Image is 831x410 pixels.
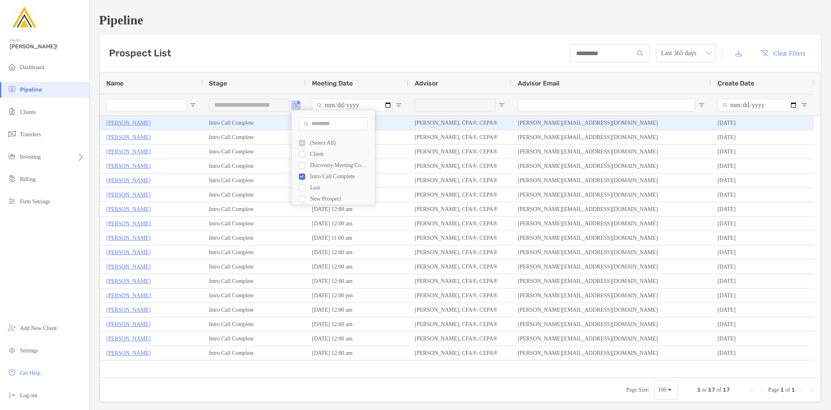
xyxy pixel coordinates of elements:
div: [PERSON_NAME][EMAIL_ADDRESS][DOMAIN_NAME] [511,289,711,303]
div: [DATE] 11:00 am [306,231,408,245]
div: [PERSON_NAME][EMAIL_ADDRESS][DOMAIN_NAME] [511,173,711,187]
img: investing icon [7,151,17,161]
div: Client [310,151,370,157]
img: pipeline icon [7,84,17,94]
div: [DATE] [711,173,814,187]
div: Filter List [292,137,375,216]
div: [DATE] 12:00 am [306,303,408,317]
div: New Prospect [310,196,370,202]
a: [PERSON_NAME] [106,319,151,329]
img: settings icon [7,345,17,355]
span: Dashboard [20,64,44,70]
div: [PERSON_NAME][EMAIL_ADDRESS][DOMAIN_NAME] [511,317,711,331]
div: [DATE] 12:00 am [306,274,408,288]
div: Intro Call Complete [203,346,306,360]
div: Lost [310,185,370,191]
span: Settings [20,348,38,354]
div: Intro Call Complete [203,217,306,231]
img: transfers icon [7,129,17,139]
div: [DATE] [711,274,814,288]
div: Intro Call Complete [310,173,370,180]
span: of [716,387,721,393]
div: [PERSON_NAME], CFA®, CEPA® [408,260,511,274]
div: [DATE] [711,332,814,346]
img: input icon [637,50,643,56]
a: [PERSON_NAME] [106,334,151,344]
span: 17 [723,386,730,393]
div: [DATE] [711,346,814,360]
div: Column Filter [291,110,375,205]
p: [PERSON_NAME] [106,118,151,128]
div: [PERSON_NAME], CFA®, CEPA® [408,159,511,173]
span: Log out [20,392,38,398]
div: [DATE] 12:00 am [306,317,408,331]
a: [PERSON_NAME] [106,233,151,243]
div: 100 [658,387,666,393]
span: Billing [20,176,36,182]
input: Name Filter Input [106,99,187,111]
img: billing icon [7,174,17,183]
img: logout icon [7,390,17,400]
p: [PERSON_NAME] [106,262,151,272]
span: Get Help [20,370,40,376]
div: Intro Call Complete [203,173,306,187]
div: [PERSON_NAME], CFA®, CEPA® [408,217,511,231]
span: of [785,387,790,393]
div: [PERSON_NAME], CFA®, CEPA® [408,332,511,346]
div: Page Size: [626,387,650,393]
p: [PERSON_NAME] [106,132,151,142]
div: Intro Call Complete [203,317,306,331]
div: [DATE] [711,116,814,130]
div: Intro Call Complete [203,332,306,346]
div: Last Page [808,387,814,393]
div: [PERSON_NAME][EMAIL_ADDRESS][DOMAIN_NAME] [511,159,711,173]
div: Intro Call Complete [203,159,306,173]
a: [PERSON_NAME] [106,276,151,286]
a: [PERSON_NAME] [106,161,151,171]
div: [PERSON_NAME], CFA®, CEPA® [408,188,511,202]
span: [PERSON_NAME]! [10,43,84,50]
p: [PERSON_NAME] [106,190,151,200]
div: [PERSON_NAME], CFA®, CEPA® [408,289,511,303]
span: Stage [209,80,227,87]
img: dashboard icon [7,62,17,72]
div: [PERSON_NAME], CFA®, CEPA® [408,317,511,331]
div: [PERSON_NAME][EMAIL_ADDRESS][DOMAIN_NAME] [511,217,711,231]
div: [DATE] 12:00 am [306,245,408,259]
span: Page [768,387,779,393]
a: [PERSON_NAME] [106,219,151,229]
div: [PERSON_NAME][EMAIL_ADDRESS][DOMAIN_NAME] [511,145,711,159]
div: [PERSON_NAME][EMAIL_ADDRESS][DOMAIN_NAME] [511,346,711,360]
a: [PERSON_NAME] [106,305,151,315]
div: [PERSON_NAME], CFA®, CEPA® [408,231,511,245]
div: [PERSON_NAME][EMAIL_ADDRESS][DOMAIN_NAME] [511,245,711,259]
div: [DATE] [711,159,814,173]
div: Intro Call Complete [203,260,306,274]
span: to [702,387,707,393]
input: Meeting Date Filter Input [312,99,392,111]
img: firm-settings icon [7,196,17,206]
a: [PERSON_NAME] [106,147,151,157]
div: Next Page [798,387,805,393]
a: [PERSON_NAME] [106,291,151,301]
div: [DATE] 12:00 pm [306,289,408,303]
span: Add New Client [20,325,57,331]
div: [DATE] [711,188,814,202]
button: Open Filter Menu [190,102,196,108]
div: [PERSON_NAME][EMAIL_ADDRESS][DOMAIN_NAME] [511,116,711,130]
span: 1 [697,386,701,393]
div: [DATE] 12:00 am [306,217,408,231]
span: 1 [780,386,784,393]
div: [DATE] [711,231,814,245]
div: Intro Call Complete [203,274,306,288]
div: [PERSON_NAME][EMAIL_ADDRESS][DOMAIN_NAME] [511,130,711,144]
a: [PERSON_NAME] [106,348,151,358]
span: Clients [20,109,36,115]
img: clients icon [7,107,17,116]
